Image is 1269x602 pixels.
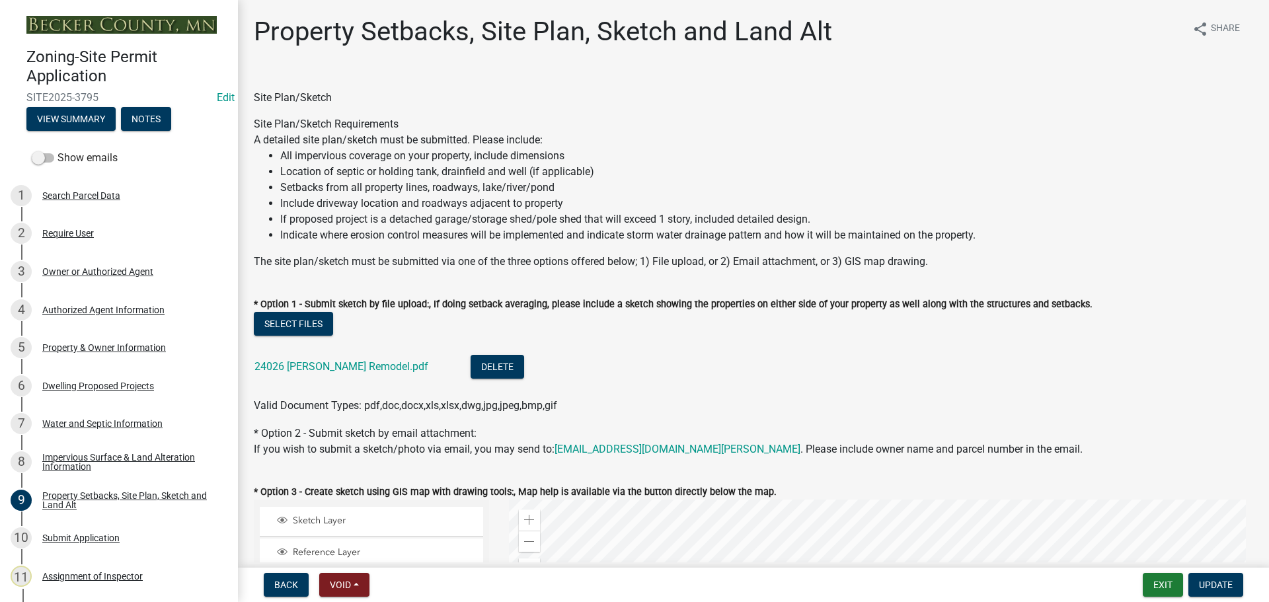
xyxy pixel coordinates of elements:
div: Sketch Layer [275,515,479,528]
button: View Summary [26,107,116,131]
label: Show emails [32,150,118,166]
div: Zoom out [519,531,540,552]
li: If proposed project is a detached garage/storage shed/pole shed that will exceed 1 story, include... [280,211,1253,227]
div: Dwelling Proposed Projects [42,381,154,391]
li: Setbacks from all property lines, roadways, lake/river/pond [280,180,1253,196]
div: Search Parcel Data [42,191,120,200]
a: [EMAIL_ADDRESS][DOMAIN_NAME][PERSON_NAME] [555,443,800,455]
img: Becker County, Minnesota [26,16,217,34]
div: Property Setbacks, Site Plan, Sketch and Land Alt [42,491,217,509]
li: Indicate where erosion control measures will be implemented and indicate storm water drainage pat... [280,227,1253,243]
div: * Option 2 - Submit sketch by email attachment: [254,426,1253,457]
wm-modal-confirm: Edit Application Number [217,91,235,104]
button: Delete [471,355,524,379]
span: Valid Document Types: pdf,doc,docx,xls,xlsx,dwg,jpg,jpeg,bmp,gif [254,399,557,412]
li: All impervious coverage on your property, include dimensions [280,148,1253,164]
div: A detailed site plan/sketch must be submitted. Please include: [254,132,1253,243]
wm-modal-confirm: Notes [121,114,171,125]
span: If you wish to submit a sketch/photo via email, you may send to: . Please include owner name and ... [254,443,1083,455]
h1: Property Setbacks, Site Plan, Sketch and Land Alt [254,16,832,48]
div: Authorized Agent Information [42,305,165,315]
wm-modal-confirm: Summary [26,114,116,125]
div: Site Plan/Sketch [254,90,1253,106]
div: 5 [11,337,32,358]
div: Owner or Authorized Agent [42,267,153,276]
span: Sketch Layer [289,515,479,527]
div: 7 [11,413,32,434]
div: 3 [11,261,32,282]
div: 10 [11,527,32,548]
button: Notes [121,107,171,131]
div: Require User [42,229,94,238]
h4: Zoning-Site Permit Application [26,48,227,86]
button: Exit [1143,573,1183,597]
div: 11 [11,566,32,587]
span: Reference Layer [289,546,479,558]
div: Site Plan/Sketch Requirements [254,116,1253,270]
div: Water and Septic Information [42,419,163,428]
div: Submit Application [42,533,120,543]
div: 6 [11,375,32,396]
div: Reference Layer [275,546,479,560]
div: 9 [11,490,32,511]
span: Share [1211,21,1240,37]
i: share [1192,21,1208,37]
wm-modal-confirm: Delete Document [471,361,524,374]
button: Void [319,573,369,597]
label: * Option 3 - Create sketch using GIS map with drawing tools:, Map help is available via the butto... [254,488,777,497]
li: Sketch Layer [260,507,483,537]
li: Location of septic or holding tank, drainfield and well (if applicable) [280,164,1253,180]
div: 8 [11,451,32,472]
li: Reference Layer [260,539,483,568]
span: Void [330,580,351,590]
label: * Option 1 - Submit sketch by file upload:, If doing setback averaging, please include a sketch s... [254,300,1093,309]
button: Update [1188,573,1243,597]
div: Find my location [519,558,540,580]
li: Include driveway location and roadways adjacent to property [280,196,1253,211]
div: 1 [11,185,32,206]
span: SITE2025-3795 [26,91,211,104]
div: Zoom in [519,509,540,531]
button: Select files [254,312,333,336]
div: Assignment of Inspector [42,572,143,581]
div: The site plan/sketch must be submitted via one of the three options offered below; 1) File upload... [254,254,1253,270]
span: Update [1199,580,1233,590]
button: Back [264,573,309,597]
div: Property & Owner Information [42,343,166,352]
span: Back [274,580,298,590]
button: shareShare [1182,16,1250,42]
a: 24026 [PERSON_NAME] Remodel.pdf [254,360,428,373]
div: Impervious Surface & Land Alteration Information [42,453,217,471]
div: 4 [11,299,32,320]
a: Edit [217,91,235,104]
div: 2 [11,223,32,244]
